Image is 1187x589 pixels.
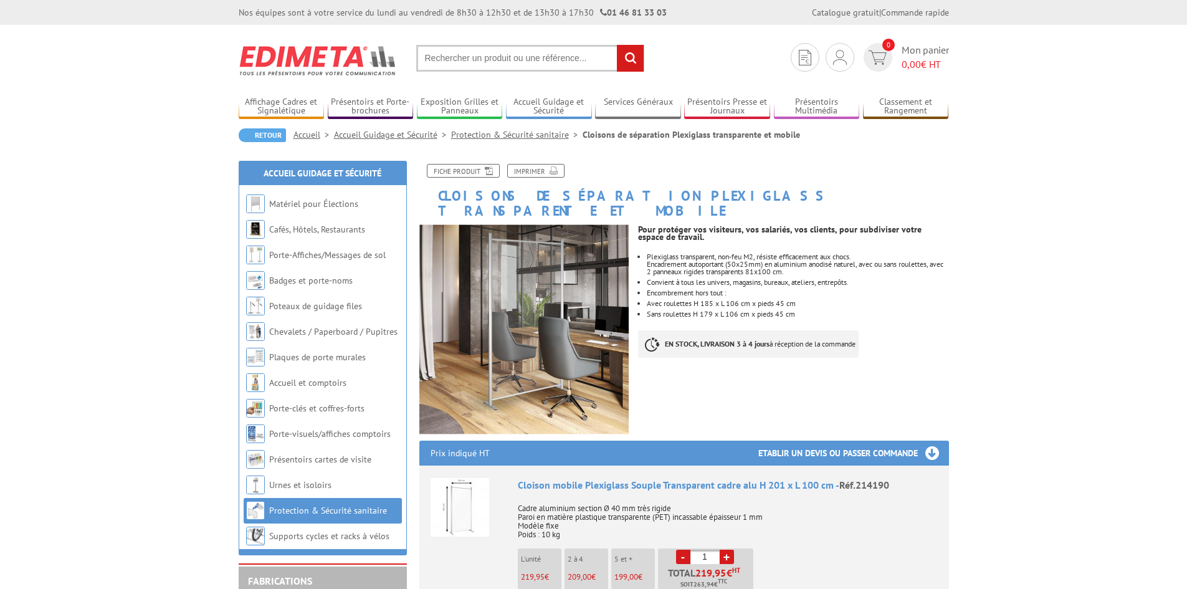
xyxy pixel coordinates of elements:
sup: HT [732,566,740,575]
a: Porte-clés et coffres-forts [269,403,365,414]
img: mise_en_scene_open_space_bureau_214189.jpg [419,224,629,434]
img: Protection & Sécurité sanitaire [246,501,265,520]
p: Pour protéger vos visiteurs, vos salariés, vos clients, pour subdiviser votre espace de travail. [638,226,948,241]
strong: EN STOCK, LIVRAISON 3 à 4 jours [665,339,770,348]
a: Protection & Sécurité sanitaire [451,129,583,140]
img: devis rapide [799,50,811,65]
p: € [568,573,608,582]
img: Urnes et isoloirs [246,476,265,494]
img: devis rapide [869,50,887,65]
img: Badges et porte-noms [246,271,265,290]
a: Porte-Affiches/Messages de sol [269,249,386,261]
span: 199,00 [614,572,638,582]
img: Cafés, Hôtels, Restaurants [246,220,265,239]
p: L'unité [521,555,561,563]
span: 0,00 [902,58,921,70]
a: + [720,550,734,564]
a: Urnes et isoloirs [269,479,331,491]
span: 219,95 [695,568,727,578]
li: Sans roulettes H 179 x L 106 cm x pieds 45 cm [647,310,948,318]
a: Poteaux de guidage files [269,300,362,312]
a: Exposition Grilles et Panneaux [417,97,503,117]
img: Porte-visuels/affiches comptoirs [246,424,265,443]
p: € [614,573,655,582]
a: Badges et porte-noms [269,275,353,286]
img: devis rapide [833,50,847,65]
a: Accueil Guidage et Sécurité [334,129,451,140]
p: à réception de la commande [638,330,859,358]
img: Cloison mobile Plexiglass Souple Transparent cadre alu H 201 x L 100 cm [431,478,489,537]
img: Edimeta [239,37,398,84]
span: € [727,568,732,578]
span: € HT [902,57,949,72]
span: 209,00 [568,572,591,582]
a: Protection & Sécurité sanitaire [269,505,387,516]
span: 0 [882,39,895,51]
img: Plaques de porte murales [246,348,265,366]
h1: Cloisons de séparation Plexiglass transparente et mobile [410,164,958,218]
div: Nos équipes sont à votre service du lundi au vendredi de 8h30 à 12h30 et de 13h30 à 17h30 [239,6,667,19]
a: Plaques de porte murales [269,352,366,363]
input: rechercher [617,45,644,72]
a: Matériel pour Élections [269,198,358,209]
p: Prix indiqué HT [431,441,490,466]
span: Mon panier [902,43,949,72]
img: Accueil et comptoirs [246,373,265,392]
a: Porte-visuels/affiches comptoirs [269,428,391,439]
a: Chevalets / Paperboard / Pupitres [269,326,398,337]
input: Rechercher un produit ou une référence... [416,45,644,72]
a: Imprimer [507,164,565,178]
div: | [812,6,949,19]
li: Convient à tous les univers, magasins, bureaux, ateliers, entrepôts. [647,279,948,286]
p: Cadre aluminium section Ø 40 mm très rigide Paroi en matière plastique transparente (PET) incassa... [518,496,938,539]
a: Commande rapide [881,7,949,18]
a: Présentoirs et Porte-brochures [328,97,414,117]
img: Porte-clés et coffres-forts [246,399,265,418]
img: Présentoirs cartes de visite [246,450,265,469]
a: Supports cycles et racks à vélos [269,530,389,542]
a: Accueil Guidage et Sécurité [264,168,381,179]
a: Services Généraux [595,97,681,117]
div: Plexiglass transparent, non-feu M2, résiste efficacement aux chocs. [647,253,948,261]
span: 219,95 [521,572,545,582]
sup: TTC [718,578,727,585]
p: 5 et + [614,555,655,563]
img: Chevalets / Paperboard / Pupitres [246,322,265,341]
a: Présentoirs cartes de visite [269,454,371,465]
a: Accueil et comptoirs [269,377,346,388]
a: Affichage Cadres et Signalétique [239,97,325,117]
a: Présentoirs Presse et Journaux [684,97,770,117]
a: Accueil [293,129,334,140]
a: Fiche produit [427,164,500,178]
a: Retour [239,128,286,142]
strong: 01 46 81 33 03 [600,7,667,18]
img: Supports cycles et racks à vélos [246,527,265,545]
p: € [521,573,561,582]
div: Encadrement autoportant (50x25mm) en aluminium anodisé naturel, avec ou sans roulettes, avec 2 pa... [647,261,948,275]
li: Avec roulettes H 185 x L 106 cm x pieds 45 cm [647,300,948,307]
a: Catalogue gratuit [812,7,879,18]
a: Classement et Rangement [863,97,949,117]
a: devis rapide 0 Mon panier 0,00€ HT [860,43,949,72]
img: Porte-Affiches/Messages de sol [246,246,265,264]
img: Matériel pour Élections [246,194,265,213]
a: Présentoirs Multimédia [774,97,860,117]
li: Cloisons de séparation Plexiglass transparente et mobile [583,128,800,141]
p: 2 à 4 [568,555,608,563]
img: Poteaux de guidage files [246,297,265,315]
a: Cafés, Hôtels, Restaurants [269,224,365,235]
span: Réf.214190 [839,479,889,491]
a: - [676,550,690,564]
div: Cloison mobile Plexiglass Souple Transparent cadre alu H 201 x L 100 cm - [518,478,938,492]
h3: Etablir un devis ou passer commande [758,441,949,466]
a: Accueil Guidage et Sécurité [506,97,592,117]
li: Encombrement hors tout : [647,289,948,297]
